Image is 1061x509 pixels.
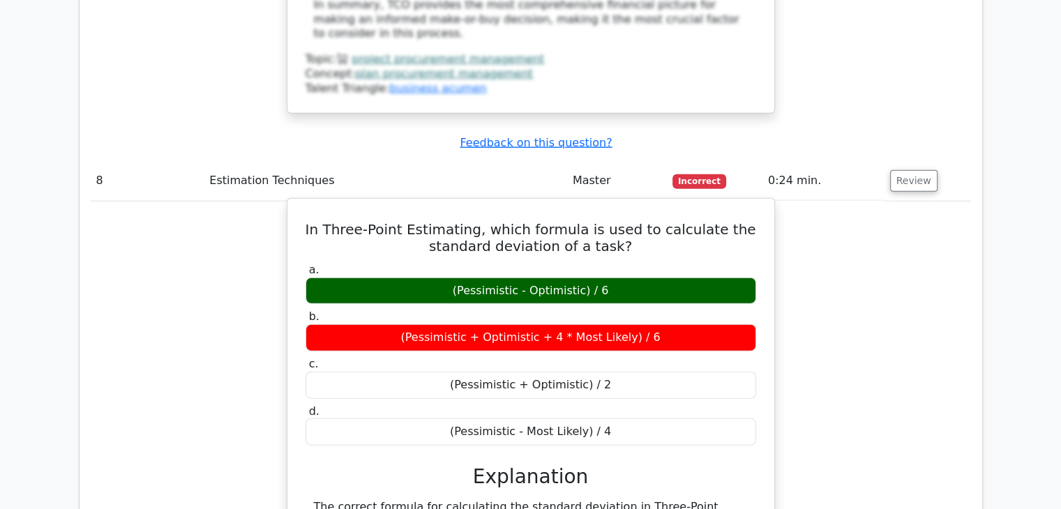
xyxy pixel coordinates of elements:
[355,67,533,80] a: plan procurement management
[309,404,319,418] span: d.
[672,174,726,188] span: Incorrect
[306,278,756,305] div: (Pessimistic - Optimistic) / 6
[389,82,486,95] a: business acumen
[352,52,544,66] a: project procurement management
[309,310,319,323] span: b.
[306,372,756,399] div: (Pessimistic + Optimistic) / 2
[306,52,756,67] div: Topic:
[890,170,938,192] button: Review
[306,418,756,446] div: (Pessimistic - Most Likely) / 4
[460,136,612,149] a: Feedback on this question?
[762,161,885,201] td: 0:24 min.
[309,263,319,276] span: a.
[304,221,758,254] h5: In Three-Point Estimating, which formula is used to calculate the standard deviation of a task?
[314,465,748,489] h3: Explanation
[309,357,319,370] span: c.
[306,67,756,82] div: Concept:
[567,161,667,201] td: Master
[204,161,567,201] td: Estimation Techniques
[306,324,756,351] div: (Pessimistic + Optimistic + 4 * Most Likely) / 6
[306,52,756,96] div: Talent Triangle:
[91,161,204,201] td: 8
